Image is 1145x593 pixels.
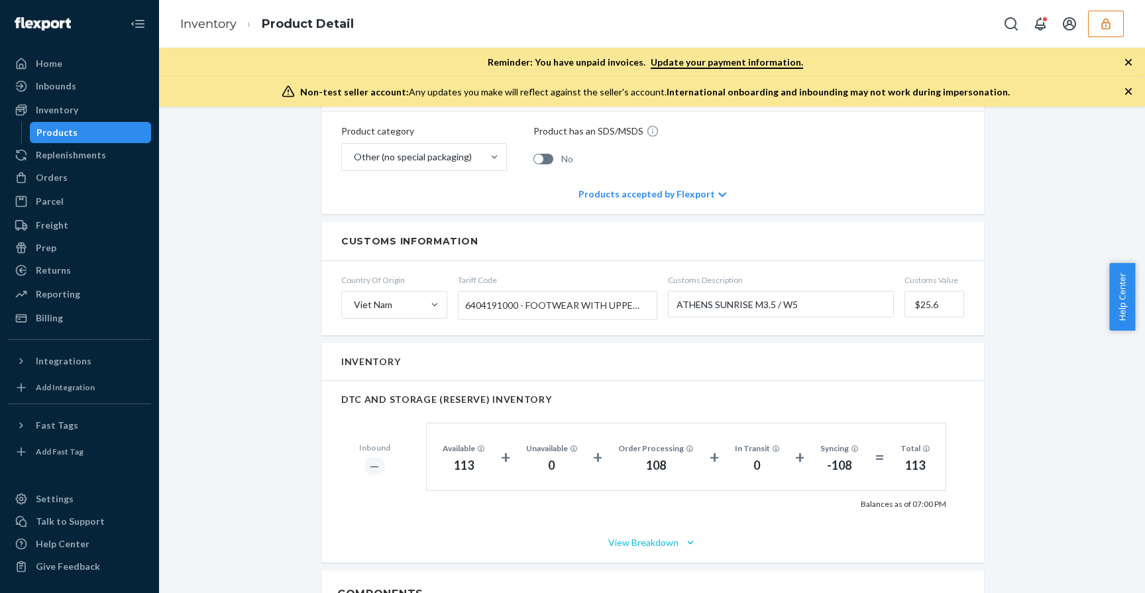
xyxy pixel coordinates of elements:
[262,17,354,31] a: Product Detail
[8,99,151,121] a: Inventory
[36,171,68,184] div: Orders
[465,294,643,317] span: 6404191000 - FOOTWEAR WITH UPPERS OF TEXTILE MATERIALS AND OUTER SOLES OF RUBBER OR PLASTICS, HOU...
[710,445,719,469] div: +
[443,457,485,474] div: 113
[900,443,930,454] div: Total
[8,191,151,212] a: Parcel
[668,274,894,286] span: Customs Description
[8,237,151,258] a: Prep
[8,215,151,236] a: Freight
[8,76,151,97] a: Inbounds
[341,536,964,549] button: View Breakdown
[735,443,780,454] div: In Transit
[36,57,62,70] div: Home
[341,235,964,247] h2: Customs Information
[364,457,385,475] div: ―
[593,445,602,469] div: +
[341,125,507,138] p: Product category
[15,17,71,30] img: Flexport logo
[36,311,63,325] div: Billing
[875,445,885,469] div: =
[8,556,151,577] button: Give Feedback
[36,241,56,254] div: Prep
[1109,263,1135,331] button: Help Center
[8,284,151,305] a: Reporting
[795,445,804,469] div: +
[36,419,78,432] div: Fast Tags
[36,103,78,117] div: Inventory
[354,298,392,311] div: Viet Nam
[8,167,151,188] a: Orders
[8,415,151,436] button: Fast Tags
[526,457,578,474] div: 0
[578,174,726,214] div: Products accepted by Flexport
[341,274,447,286] span: Country Of Origin
[125,11,151,37] button: Close Navigation
[353,298,354,311] input: Viet Nam
[300,85,1010,99] div: Any updates you make will reflect against the seller's account.
[36,219,68,232] div: Freight
[170,5,364,44] ol: breadcrumbs
[36,446,83,457] div: Add Fast Tag
[8,441,151,462] a: Add Fast Tag
[300,86,409,97] span: Non-test seller account:
[8,377,151,398] a: Add Integration
[8,350,151,372] button: Integrations
[30,122,152,143] a: Products
[561,152,573,166] span: No
[36,354,91,368] div: Integrations
[651,56,803,69] a: Update your payment information.
[36,288,80,301] div: Reporting
[820,457,859,474] div: -108
[36,148,106,162] div: Replenishments
[341,356,400,366] h2: Inventory
[36,264,71,277] div: Returns
[8,144,151,166] a: Replenishments
[533,125,643,138] p: Product has an SDS/MSDS
[36,195,64,208] div: Parcel
[458,274,657,286] span: Tariff Code
[861,499,946,510] p: Balances as of 07:00 PM
[36,515,105,528] div: Talk to Support
[36,80,76,93] div: Inbounds
[36,492,74,506] div: Settings
[618,457,694,474] div: 108
[8,53,151,74] a: Home
[8,307,151,329] a: Billing
[667,86,1010,97] span: International onboarding and inbounding may not work during impersonation.
[353,150,354,164] input: Other (no special packaging)
[354,150,472,164] div: Other (no special packaging)
[1027,11,1054,37] button: Open notifications
[8,260,151,281] a: Returns
[904,291,964,317] input: Customs Value
[1056,11,1083,37] button: Open account menu
[341,394,964,404] h2: DTC AND STORAGE (RESERVE) INVENTORY
[526,443,578,454] div: Unavailable
[359,442,390,453] div: Inbound
[443,443,485,454] div: Available
[820,443,859,454] div: Syncing
[36,126,78,139] div: Products
[8,488,151,510] a: Settings
[180,17,237,31] a: Inventory
[36,560,100,573] div: Give Feedback
[735,457,780,474] div: 0
[36,537,89,551] div: Help Center
[904,274,964,286] span: Customs Value
[488,56,803,69] p: Reminder: You have unpaid invoices.
[900,457,930,474] div: 113
[618,443,694,454] div: Order Processing
[8,533,151,555] a: Help Center
[998,11,1024,37] button: Open Search Box
[501,445,510,469] div: +
[36,382,95,393] div: Add Integration
[8,511,151,532] a: Talk to Support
